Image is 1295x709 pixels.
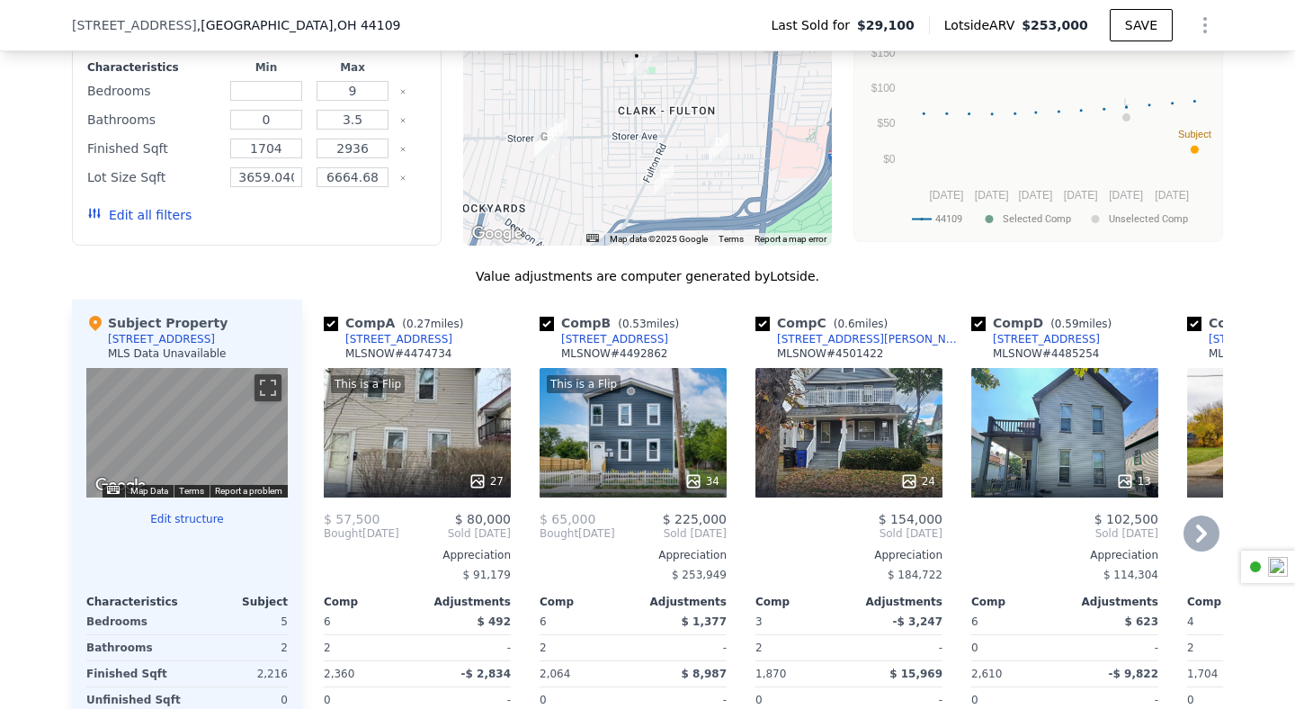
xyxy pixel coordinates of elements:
[826,318,895,330] span: ( miles)
[227,60,306,75] div: Min
[1187,694,1194,706] span: 0
[777,332,964,346] div: [STREET_ADDRESS][PERSON_NAME]
[879,512,942,526] span: $ 154,000
[900,472,935,490] div: 24
[627,47,647,77] div: 3201 W 41st St
[331,375,405,393] div: This is a Flip
[87,78,219,103] div: Bedrooms
[540,668,570,680] span: 2,064
[930,189,964,202] text: [DATE]
[324,615,331,628] span: 6
[468,222,527,246] img: Google
[1187,7,1223,43] button: Show Options
[534,128,554,158] div: 3434 W 50th St
[622,318,647,330] span: 0.53
[399,146,406,153] button: Clear
[197,16,401,34] span: , [GEOGRAPHIC_DATA]
[561,346,667,361] div: MLSNOW # 4492862
[971,314,1119,332] div: Comp D
[633,595,727,609] div: Adjustments
[421,635,511,660] div: -
[87,60,219,75] div: Characteristics
[971,332,1100,346] a: [STREET_ADDRESS]
[313,60,392,75] div: Max
[755,526,942,541] span: Sold [DATE]
[324,668,354,680] span: 2,360
[547,375,621,393] div: This is a Flip
[1123,96,1129,107] text: L
[91,474,150,498] a: Open this area in Google Maps (opens a new window)
[615,526,727,541] span: Sold [DATE]
[971,548,1158,562] div: Appreciation
[395,318,470,330] span: ( miles)
[324,512,380,526] span: $ 57,500
[345,332,452,346] div: [STREET_ADDRESS]
[1043,318,1119,330] span: ( miles)
[255,374,281,401] button: Toggle fullscreen view
[87,206,192,224] button: Edit all filters
[345,346,451,361] div: MLSNOW # 4474734
[1055,318,1079,330] span: 0.59
[108,332,215,346] div: [STREET_ADDRESS]
[611,318,686,330] span: ( miles)
[755,548,942,562] div: Appreciation
[755,595,849,609] div: Comp
[540,615,547,628] span: 6
[975,189,1009,202] text: [DATE]
[586,234,599,242] button: Keyboard shortcuts
[191,635,288,660] div: 2
[993,346,1099,361] div: MLSNOW # 4485254
[86,609,183,634] div: Bedrooms
[87,107,219,132] div: Bathrooms
[877,117,895,130] text: $50
[417,595,511,609] div: Adjustments
[684,472,719,490] div: 34
[837,318,854,330] span: 0.6
[399,175,406,182] button: Clear
[540,635,630,660] div: 2
[883,153,896,166] text: $0
[108,346,227,361] div: MLS Data Unavailable
[755,694,763,706] span: 0
[971,635,1061,660] div: 0
[477,615,511,628] span: $ 492
[324,526,362,541] span: Bought
[637,635,727,660] div: -
[755,332,964,346] a: [STREET_ADDRESS][PERSON_NAME]
[893,615,942,628] span: -$ 3,247
[1178,129,1211,139] text: Subject
[755,314,895,332] div: Comp C
[849,595,942,609] div: Adjustments
[86,368,288,498] div: Street View
[1110,9,1173,41] button: SAVE
[540,526,578,541] span: Bought
[1187,635,1277,660] div: 2
[654,165,674,195] div: 3902 Bush Ave
[399,88,406,95] button: Clear
[540,332,668,346] a: [STREET_ADDRESS]
[1109,189,1143,202] text: [DATE]
[865,13,1211,238] div: A chart.
[1124,615,1158,628] span: $ 623
[857,16,915,34] span: $29,100
[191,609,288,634] div: 5
[1116,472,1151,490] div: 13
[399,117,406,124] button: Clear
[215,486,282,496] a: Report a problem
[853,635,942,660] div: -
[468,222,527,246] a: Open this area in Google Maps (opens a new window)
[107,486,120,494] button: Keyboard shortcuts
[1187,615,1194,628] span: 4
[1155,189,1189,202] text: [DATE]
[610,234,708,244] span: Map data ©2025 Google
[971,526,1158,541] span: Sold [DATE]
[971,694,978,706] span: 0
[755,615,763,628] span: 3
[461,668,511,680] span: -$ 2,834
[1187,595,1281,609] div: Comp
[971,615,978,628] span: 6
[540,694,547,706] span: 0
[72,267,1223,285] div: Value adjustments are computer generated by Lotside .
[540,548,727,562] div: Appreciation
[91,474,150,498] img: Google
